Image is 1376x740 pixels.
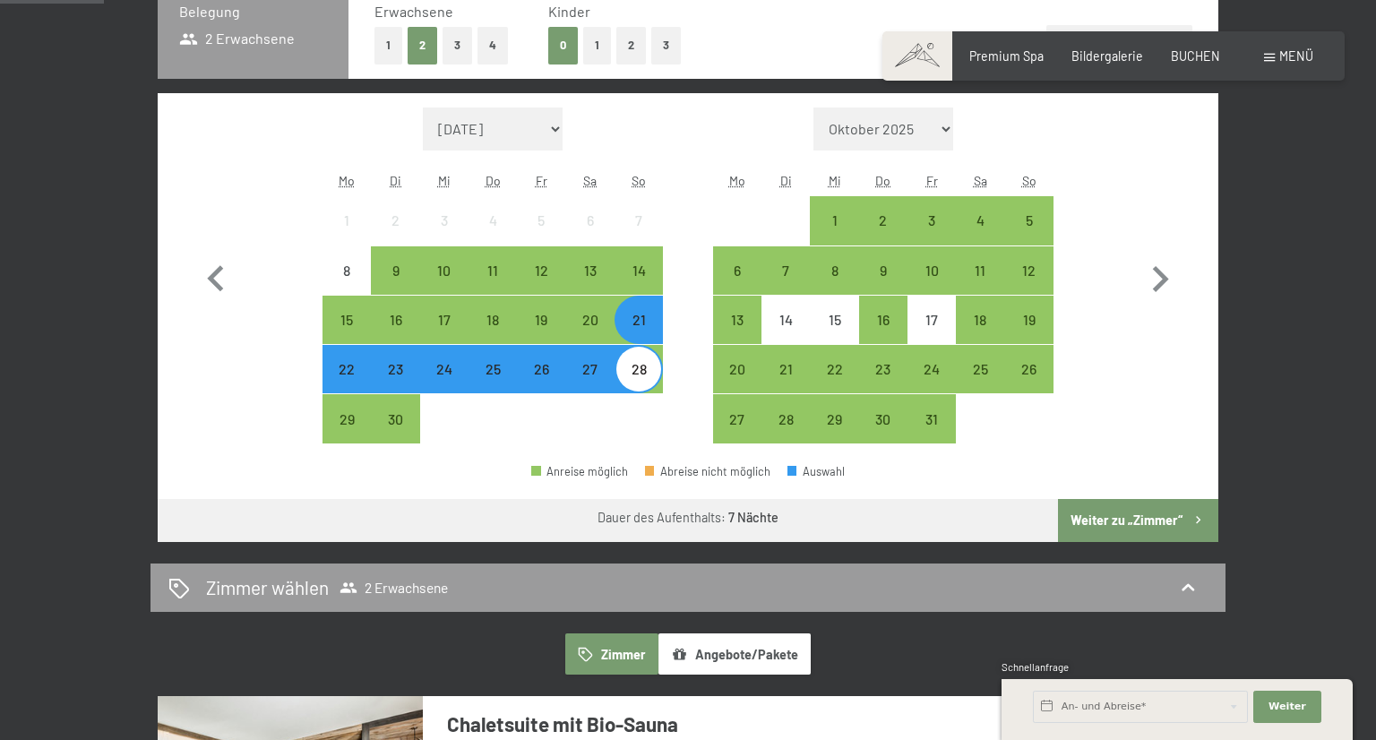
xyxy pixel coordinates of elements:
[583,27,611,64] button: 1
[1007,313,1052,357] div: 19
[780,173,792,188] abbr: Dienstag
[958,362,1002,407] div: 25
[859,394,907,443] div: Thu Oct 30 2025
[909,412,954,457] div: 31
[761,345,810,393] div: Tue Oct 21 2025
[517,196,565,245] div: Anreise nicht möglich
[420,345,469,393] div: Anreise möglich
[531,466,628,478] div: Anreise möglich
[616,27,646,64] button: 2
[616,213,661,258] div: 7
[422,362,467,407] div: 24
[1005,196,1053,245] div: Anreise möglich
[713,246,761,295] div: Mon Oct 06 2025
[190,108,242,444] button: Vorheriger Monat
[956,246,1004,295] div: Anreise möglich
[420,196,469,245] div: Wed Sep 03 2025
[729,173,745,188] abbr: Montag
[810,196,858,245] div: Anreise möglich
[909,213,954,258] div: 3
[812,412,856,457] div: 29
[322,246,371,295] div: Mon Sep 08 2025
[713,345,761,393] div: Mon Oct 20 2025
[486,173,501,188] abbr: Donnerstag
[420,246,469,295] div: Wed Sep 10 2025
[566,196,615,245] div: Anreise nicht möglich
[373,263,417,308] div: 9
[810,246,858,295] div: Anreise möglich
[616,362,661,407] div: 28
[420,296,469,344] div: Wed Sep 17 2025
[598,509,778,527] div: Dauer des Aufenthalts:
[566,296,615,344] div: Sat Sep 20 2025
[324,362,369,407] div: 22
[761,345,810,393] div: Anreise möglich
[470,263,515,308] div: 11
[322,394,371,443] div: Mon Sep 29 2025
[1171,48,1220,64] a: BUCHEN
[859,394,907,443] div: Anreise möglich
[568,313,613,357] div: 20
[517,246,565,295] div: Fri Sep 12 2025
[179,29,295,48] span: 2 Erwachsene
[566,345,615,393] div: Sat Sep 27 2025
[907,394,956,443] div: Fri Oct 31 2025
[470,313,515,357] div: 18
[829,173,841,188] abbr: Mittwoch
[761,246,810,295] div: Tue Oct 07 2025
[469,345,517,393] div: Thu Sep 25 2025
[517,345,565,393] div: Anreise möglich
[956,345,1004,393] div: Anreise möglich
[907,246,956,295] div: Fri Oct 10 2025
[477,27,508,64] button: 4
[340,579,448,597] span: 2 Erwachsene
[566,345,615,393] div: Anreise möglich
[909,313,954,357] div: 17
[548,3,590,20] span: Kinder
[713,246,761,295] div: Anreise möglich
[787,466,845,478] div: Auswahl
[469,246,517,295] div: Anreise möglich
[763,313,808,357] div: 14
[1007,213,1052,258] div: 5
[536,173,547,188] abbr: Freitag
[469,246,517,295] div: Thu Sep 11 2025
[1022,173,1036,188] abbr: Sonntag
[859,196,907,245] div: Anreise möglich
[713,296,761,344] div: Anreise möglich
[322,296,371,344] div: Anreise möglich
[810,196,858,245] div: Wed Oct 01 2025
[956,345,1004,393] div: Sat Oct 25 2025
[565,633,658,675] button: Zimmer
[616,263,661,308] div: 14
[566,246,615,295] div: Sat Sep 13 2025
[907,246,956,295] div: Anreise möglich
[1005,296,1053,344] div: Sun Oct 19 2025
[810,296,858,344] div: Wed Oct 15 2025
[371,246,419,295] div: Anreise möglich
[1005,345,1053,393] div: Anreise möglich
[373,213,417,258] div: 2
[763,362,808,407] div: 21
[583,173,597,188] abbr: Samstag
[907,345,956,393] div: Anreise möglich
[179,2,327,22] h3: Belegung
[859,196,907,245] div: Thu Oct 02 2025
[713,394,761,443] div: Mon Oct 27 2025
[566,196,615,245] div: Sat Sep 06 2025
[615,345,663,393] div: Sun Sep 28 2025
[645,466,770,478] div: Abreise nicht möglich
[1058,499,1218,542] button: Weiter zu „Zimmer“
[322,345,371,393] div: Anreise möglich
[715,263,760,308] div: 6
[926,173,938,188] abbr: Freitag
[861,263,906,308] div: 9
[568,213,613,258] div: 6
[713,394,761,443] div: Anreise möglich
[422,263,467,308] div: 10
[324,313,369,357] div: 15
[1071,48,1143,64] span: Bildergalerie
[958,263,1002,308] div: 11
[907,296,956,344] div: Anreise nicht möglich
[470,213,515,258] div: 4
